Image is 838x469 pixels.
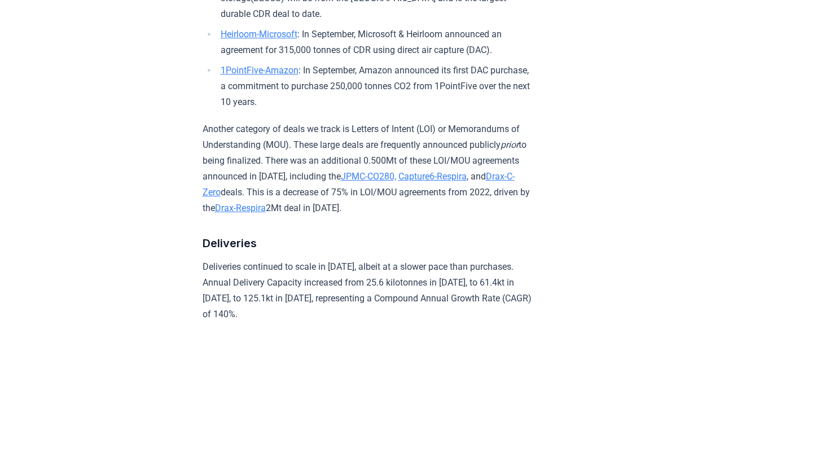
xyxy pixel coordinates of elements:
p: Deliveries continued to scale in [DATE], albeit at a slower pace than purchases. Annual Delivery ... [203,259,533,322]
li: : In September, Microsoft & Heirloom announced an agreement for 315,000 tonnes of CDR using direc... [217,27,533,58]
a: JPMC-CO280, [341,171,396,182]
a: Drax-C-Zero [203,171,515,198]
a: Drax-Respira [215,203,266,213]
a: 1PointFive-Amazon [221,65,299,76]
a: Capture6-Respira [398,171,467,182]
h3: Deliveries [203,234,533,252]
a: Heirloom-Microsoft [221,29,297,40]
em: prior [501,139,519,150]
li: : In September, Amazon announced its first DAC purchase, a commitment to purchase 250,000 tonnes ... [217,63,533,110]
p: Another category of deals we track is Letters of Intent (LOI) or Memorandums of Understanding (MO... [203,121,533,216]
